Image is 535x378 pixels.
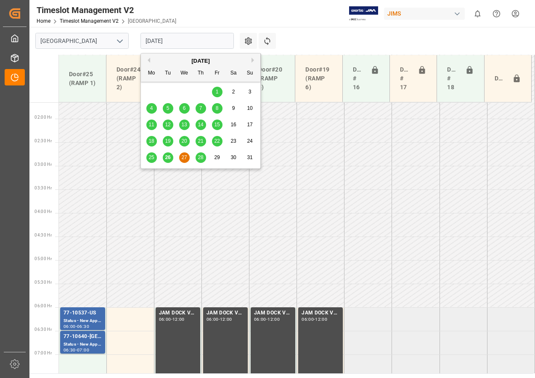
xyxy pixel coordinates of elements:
div: 77-10640-[GEOGRAPHIC_DATA] [64,333,102,341]
span: 10 [247,105,252,111]
span: 13 [181,122,187,128]
span: 05:00 Hr [34,256,52,261]
div: - [171,317,172,321]
div: JIMS [384,8,465,20]
span: 6 [183,105,186,111]
div: Door#19 (RAMP 6) [302,62,335,95]
span: 22 [214,138,220,144]
div: Choose Sunday, August 10th, 2025 [245,103,255,114]
div: JAM DOCK VOLUME CONTROL [207,309,244,317]
div: Choose Thursday, August 28th, 2025 [196,152,206,163]
div: Choose Friday, August 29th, 2025 [212,152,222,163]
div: Su [245,68,255,79]
button: open menu [113,35,126,48]
div: Choose Saturday, August 16th, 2025 [228,120,239,130]
div: - [266,317,267,321]
span: 30 [230,154,236,160]
span: 23 [230,138,236,144]
span: 14 [198,122,203,128]
div: Fr [212,68,222,79]
div: Choose Tuesday, August 5th, 2025 [163,103,173,114]
button: Previous Month [145,58,150,63]
div: 06:00 [254,317,266,321]
span: 25 [148,154,154,160]
span: 03:30 Hr [34,186,52,190]
div: Choose Tuesday, August 12th, 2025 [163,120,173,130]
div: Choose Sunday, August 17th, 2025 [245,120,255,130]
div: - [76,325,77,328]
div: Th [196,68,206,79]
div: Door#20 (RAMP 5) [255,62,288,95]
div: 06:00 [302,317,314,321]
span: 2 [232,89,235,95]
span: 8 [216,105,219,111]
div: 06:00 [64,325,76,328]
div: Choose Monday, August 18th, 2025 [146,136,157,146]
span: 27 [181,154,187,160]
img: Exertis%20JAM%20-%20Email%20Logo.jpg_1722504956.jpg [349,6,378,21]
span: 5 [167,105,170,111]
span: 11 [148,122,154,128]
span: 4 [150,105,153,111]
div: Timeslot Management V2 [37,4,176,16]
div: Door#23 [491,71,509,87]
span: 04:30 Hr [34,233,52,237]
button: Help Center [487,4,506,23]
div: 12:00 [172,317,185,321]
span: 26 [165,154,170,160]
div: - [76,348,77,352]
div: Choose Wednesday, August 20th, 2025 [179,136,190,146]
button: JIMS [384,5,468,21]
div: 06:30 [64,348,76,352]
span: 9 [232,105,235,111]
div: We [179,68,190,79]
div: Doors # 16 [350,62,367,95]
div: Choose Friday, August 15th, 2025 [212,120,222,130]
span: 24 [247,138,252,144]
div: Choose Wednesday, August 6th, 2025 [179,103,190,114]
div: 12:00 [220,317,232,321]
span: 28 [198,154,203,160]
div: Tu [163,68,173,79]
div: Choose Monday, August 11th, 2025 [146,120,157,130]
div: 07:00 [77,348,89,352]
div: Status - New Appointment [64,317,102,325]
span: 06:00 Hr [34,303,52,308]
div: JAM DOCK VOLUME CONTROL [254,309,292,317]
div: month 2025-08 [143,84,258,166]
span: 1 [216,89,219,95]
span: 18 [148,138,154,144]
span: 21 [198,138,203,144]
input: Type to search/select [35,33,129,49]
div: Choose Friday, August 22nd, 2025 [212,136,222,146]
div: Choose Saturday, August 9th, 2025 [228,103,239,114]
div: Sa [228,68,239,79]
div: Choose Monday, August 4th, 2025 [146,103,157,114]
span: 3 [249,89,252,95]
span: 16 [230,122,236,128]
button: Next Month [252,58,257,63]
div: Status - New Appointment [64,341,102,348]
div: Choose Thursday, August 7th, 2025 [196,103,206,114]
div: Choose Wednesday, August 13th, 2025 [179,120,190,130]
span: 05:30 Hr [34,280,52,285]
span: 15 [214,122,220,128]
span: 04:00 Hr [34,209,52,214]
span: 06:30 Hr [34,327,52,332]
div: Choose Saturday, August 23rd, 2025 [228,136,239,146]
span: 29 [214,154,220,160]
div: 77-10537-US [64,309,102,317]
span: 7 [199,105,202,111]
div: 06:00 [159,317,171,321]
span: 02:30 Hr [34,138,52,143]
a: Timeslot Management V2 [60,18,119,24]
div: 12:00 [315,317,327,321]
span: 17 [247,122,252,128]
div: Choose Saturday, August 30th, 2025 [228,152,239,163]
div: Door#24 (RAMP 2) [113,62,146,95]
div: Choose Friday, August 8th, 2025 [212,103,222,114]
div: JAM DOCK VOLUME CONTROL [159,309,197,317]
span: 03:00 Hr [34,162,52,167]
span: 07:00 Hr [34,351,52,355]
span: 02:00 Hr [34,115,52,120]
